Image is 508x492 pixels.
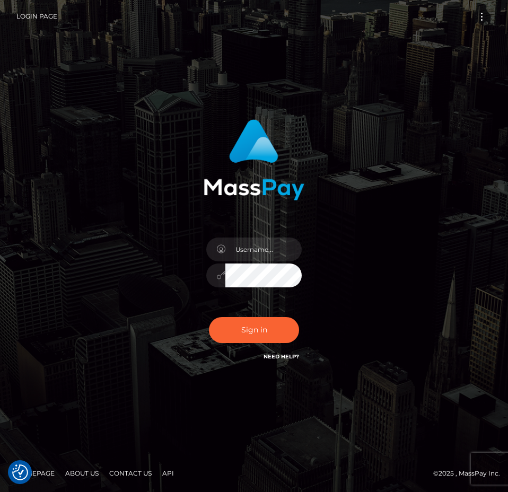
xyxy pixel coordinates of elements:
img: Revisit consent button [12,464,28,480]
button: Sign in [209,317,299,343]
button: Toggle navigation [472,10,492,24]
a: Need Help? [264,353,299,360]
img: MassPay Login [204,119,304,200]
button: Consent Preferences [12,464,28,480]
a: Homepage [12,465,59,481]
a: About Us [61,465,103,481]
a: Login Page [16,5,57,28]
input: Username... [225,238,302,261]
a: API [158,465,178,481]
a: Contact Us [105,465,156,481]
div: © 2025 , MassPay Inc. [8,468,500,479]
